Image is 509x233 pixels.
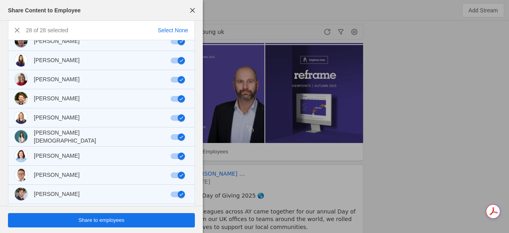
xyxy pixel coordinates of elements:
[15,111,27,124] img: cache
[34,75,80,83] div: [PERSON_NAME]
[34,129,96,145] div: [PERSON_NAME] [DEMOGRAPHIC_DATA]
[15,54,27,67] img: cache
[34,171,80,179] div: [PERSON_NAME]
[15,35,27,47] img: cache
[34,152,80,160] div: [PERSON_NAME]
[15,149,27,162] img: cache
[34,114,80,121] div: [PERSON_NAME]
[15,130,27,143] img: cache
[34,190,80,198] div: [PERSON_NAME]
[26,26,68,34] div: 28 of 28 selected
[8,213,195,227] button: Share to employees
[15,168,27,181] img: cache
[15,73,27,86] img: cache
[34,94,80,102] div: [PERSON_NAME]
[78,216,124,224] span: Share to employees
[15,188,27,200] img: cache
[158,26,188,34] div: Select None
[34,56,80,64] div: [PERSON_NAME]
[15,92,27,105] img: cache
[8,6,81,14] div: Share Content to Employee
[34,37,80,45] div: [PERSON_NAME]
